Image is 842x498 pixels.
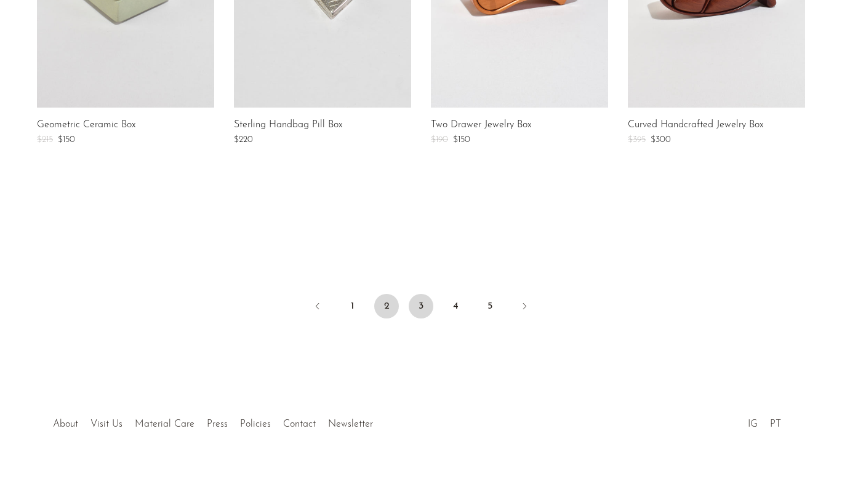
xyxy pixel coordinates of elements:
a: Two Drawer Jewelry Box [431,120,531,131]
a: 1 [340,294,364,318]
a: Next [512,294,537,321]
span: $300 [651,135,671,144]
a: Material Care [135,419,194,429]
a: Previous [305,294,330,321]
a: Contact [283,419,316,429]
span: $150 [58,135,75,144]
span: 2 [374,294,399,318]
a: 5 [478,294,502,318]
a: IG [748,419,758,429]
a: Press [207,419,228,429]
a: Policies [240,419,271,429]
ul: Social Medias [742,409,787,433]
a: 4 [443,294,468,318]
span: $215 [37,135,53,144]
a: PT [770,419,781,429]
span: $220 [234,135,253,144]
span: $190 [431,135,448,144]
a: Sterling Handbag Pill Box [234,120,342,131]
span: $150 [453,135,470,144]
a: Curved Handcrafted Jewelry Box [628,120,763,131]
a: Visit Us [90,419,122,429]
a: Geometric Ceramic Box [37,120,135,131]
a: About [53,419,78,429]
ul: Quick links [47,409,379,433]
span: $395 [628,135,646,144]
a: 3 [409,294,433,318]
